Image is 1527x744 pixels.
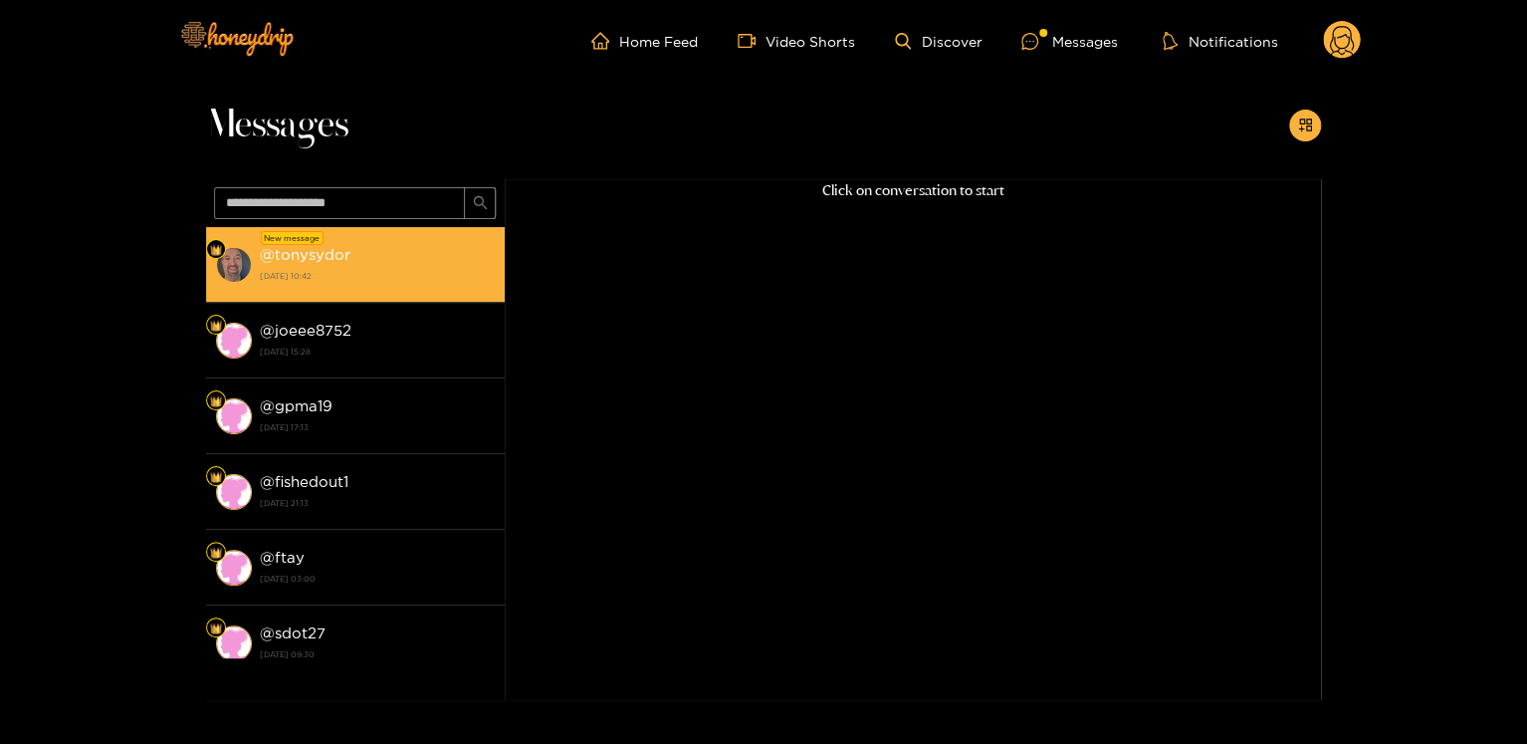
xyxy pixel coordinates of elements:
span: appstore-add [1298,118,1313,134]
strong: @ fishedout1 [260,473,348,490]
strong: @ gpma19 [260,397,332,414]
strong: [DATE] 15:28 [260,343,495,361]
strong: @ ftay [260,549,305,566]
span: Messages [206,102,348,149]
button: Notifications [1157,31,1283,51]
img: Fan Level [210,547,222,559]
img: conversation [216,550,252,586]
a: Home Feed [591,32,698,50]
img: conversation [216,247,252,283]
p: Click on conversation to start [505,179,1321,202]
a: Video Shorts [738,32,855,50]
span: video-camera [738,32,765,50]
span: home [591,32,619,50]
strong: @ joeee8752 [260,322,351,339]
strong: [DATE] 03:00 [260,570,495,588]
img: Fan Level [210,395,222,407]
img: conversation [216,398,252,434]
div: Messages [1021,30,1117,53]
img: conversation [216,323,252,359]
a: Discover [895,33,982,50]
img: Fan Level [210,622,222,634]
strong: @ tonysydor [260,246,350,263]
button: appstore-add [1289,110,1321,141]
img: Fan Level [210,471,222,483]
strong: [DATE] 17:13 [260,418,495,436]
strong: [DATE] 10:42 [260,267,495,285]
strong: [DATE] 09:30 [260,645,495,663]
img: conversation [216,474,252,510]
button: search [464,187,496,219]
img: conversation [216,625,252,661]
img: Fan Level [210,320,222,332]
span: search [473,195,488,212]
div: New message [261,231,324,245]
strong: @ sdot27 [260,624,326,641]
img: Fan Level [210,244,222,256]
strong: [DATE] 21:13 [260,494,495,512]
